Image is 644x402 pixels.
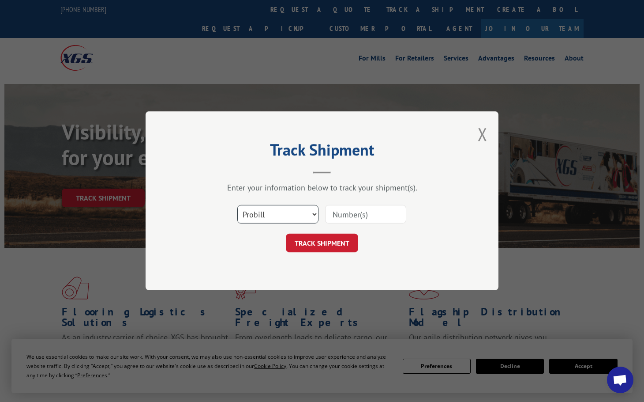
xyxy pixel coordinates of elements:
[325,205,406,224] input: Number(s)
[286,234,358,253] button: TRACK SHIPMENT
[190,144,454,160] h2: Track Shipment
[607,367,633,393] div: Open chat
[190,183,454,193] div: Enter your information below to track your shipment(s).
[478,122,487,146] button: Close modal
